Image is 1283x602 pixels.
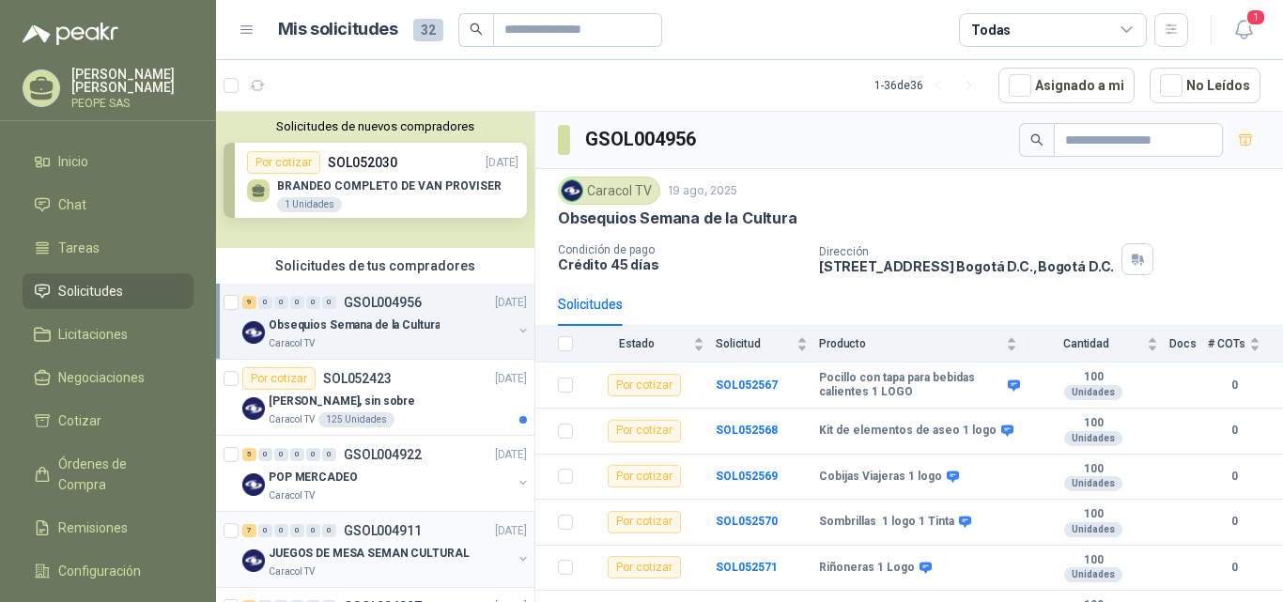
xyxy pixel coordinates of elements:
div: Por cotizar [608,465,681,487]
a: Chat [23,187,193,223]
div: Todas [971,20,1011,40]
span: Cotizar [58,410,101,431]
b: Kit de elementos de aseo 1 logo [819,424,997,439]
span: Remisiones [58,517,128,538]
div: Por cotizar [608,556,681,579]
div: Unidades [1064,385,1122,400]
img: Company Logo [242,549,265,572]
span: 1 [1245,8,1266,26]
div: Caracol TV [558,177,660,205]
p: Obsequios Semana de la Cultura [558,208,797,228]
th: Solicitud [716,326,819,363]
div: 0 [290,296,304,309]
p: GSOL004956 [344,296,422,309]
div: 0 [306,296,320,309]
b: 0 [1208,422,1260,440]
a: 7 0 0 0 0 0 GSOL004911[DATE] Company LogoJUEGOS DE MESA SEMAN CULTURALCaracol TV [242,519,531,579]
span: 32 [413,19,443,41]
b: 100 [1028,416,1158,431]
div: 0 [322,296,336,309]
span: Solicitud [716,337,793,350]
span: Inicio [58,151,88,172]
b: 0 [1208,559,1260,577]
span: Estado [584,337,689,350]
div: 0 [274,296,288,309]
div: 0 [322,448,336,461]
div: Unidades [1064,431,1122,446]
span: search [1030,133,1043,147]
p: JUEGOS DE MESA SEMAN CULTURAL [269,545,470,563]
span: Chat [58,194,86,215]
a: SOL052569 [716,470,778,483]
b: 0 [1208,513,1260,531]
p: [STREET_ADDRESS] Bogotá D.C. , Bogotá D.C. [819,258,1114,274]
p: Caracol TV [269,488,315,503]
span: # COTs [1208,337,1245,350]
p: Caracol TV [269,412,315,427]
b: Pocillo con tapa para bebidas calientes 1 LOGO [819,371,1003,400]
h1: Mis solicitudes [278,16,398,43]
a: SOL052570 [716,515,778,528]
a: SOL052571 [716,561,778,574]
a: Negociaciones [23,360,193,395]
a: Cotizar [23,403,193,439]
a: Órdenes de Compra [23,446,193,502]
button: Asignado a mi [998,68,1135,103]
a: Por cotizarSOL052423[DATE] Company Logo[PERSON_NAME], sin sobreCaracol TV125 Unidades [216,360,534,436]
div: Por cotizar [608,420,681,442]
span: Producto [819,337,1002,350]
img: Company Logo [562,180,582,201]
a: Remisiones [23,510,193,546]
a: Solicitudes [23,273,193,309]
p: Condición de pago [558,243,804,256]
a: Licitaciones [23,316,193,352]
div: Por cotizar [242,367,316,390]
p: Dirección [819,245,1114,258]
b: Sombrillas 1 logo 1 Tinta [819,515,954,530]
th: Docs [1169,326,1208,363]
p: [DATE] [495,294,527,312]
span: Solicitudes [58,281,123,301]
div: 7 [242,524,256,537]
p: [DATE] [495,522,527,540]
button: Solicitudes de nuevos compradores [224,119,527,133]
div: 0 [258,448,272,461]
a: Tareas [23,230,193,266]
div: 125 Unidades [318,412,394,427]
div: 0 [322,524,336,537]
p: [PERSON_NAME] [PERSON_NAME] [71,68,193,94]
img: Company Logo [242,473,265,496]
span: Órdenes de Compra [58,454,176,495]
div: Por cotizar [608,374,681,396]
div: 0 [306,524,320,537]
div: 0 [258,296,272,309]
b: 100 [1028,553,1158,568]
th: Cantidad [1028,326,1169,363]
h3: GSOL004956 [585,125,699,154]
span: Negociaciones [58,367,145,388]
div: 0 [274,524,288,537]
div: 1 - 36 de 36 [874,70,983,100]
b: 0 [1208,377,1260,394]
a: 5 0 0 0 0 0 GSOL004922[DATE] Company LogoPOP MERCADEOCaracol TV [242,443,531,503]
a: SOL052568 [716,424,778,437]
div: Solicitudes de tus compradores [216,248,534,284]
th: # COTs [1208,326,1283,363]
p: Crédito 45 días [558,256,804,272]
div: Unidades [1064,567,1122,582]
p: POP MERCADEO [269,469,358,486]
p: [PERSON_NAME], sin sobre [269,393,415,410]
span: search [470,23,483,36]
b: Cobijas Viajeras 1 logo [819,470,942,485]
span: Configuración [58,561,141,581]
div: 0 [258,524,272,537]
p: 19 ago, 2025 [668,182,737,200]
p: Caracol TV [269,564,315,579]
span: Cantidad [1028,337,1143,350]
div: Solicitudes [558,294,623,315]
b: 100 [1028,370,1158,385]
